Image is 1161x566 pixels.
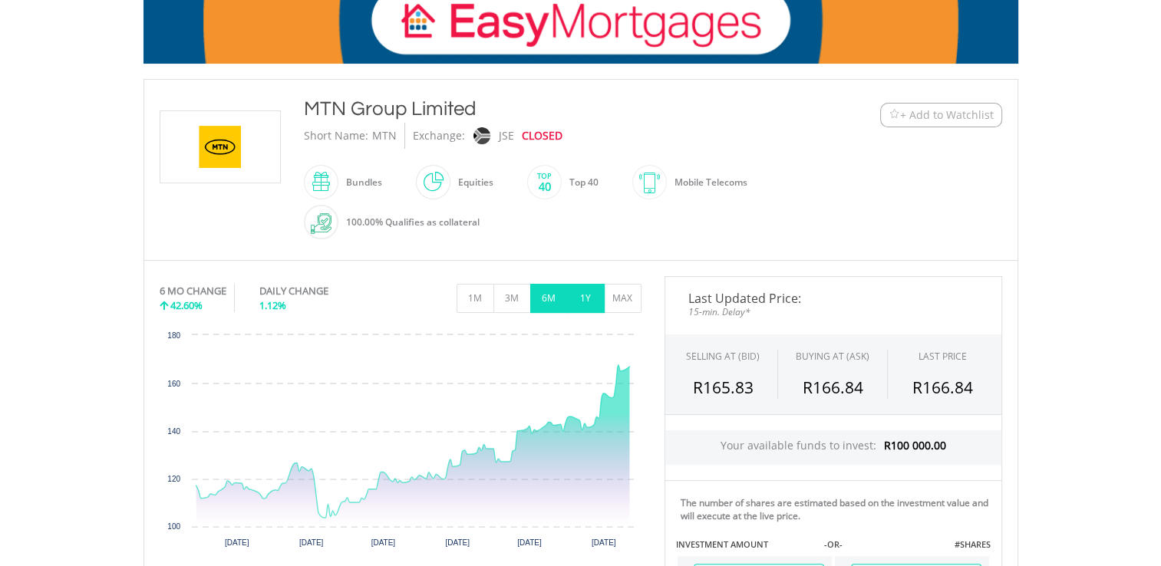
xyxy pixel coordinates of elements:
span: 1.12% [259,298,286,312]
span: 42.60% [170,298,203,312]
span: BUYING AT (ASK) [796,350,869,363]
div: Exchange: [413,123,465,149]
span: R100 000.00 [884,438,946,452]
div: Your available funds to invest: [665,430,1001,465]
span: 100.00% Qualifies as collateral [346,216,480,229]
text: 140 [167,427,180,436]
span: R165.83 [693,377,754,398]
text: 180 [167,331,180,340]
div: CLOSED [522,123,562,149]
div: 6 MO CHANGE [160,284,226,298]
div: The number of shares are estimated based on the investment value and will execute at the live price. [681,496,995,522]
text: [DATE] [298,538,323,547]
text: [DATE] [445,538,470,547]
button: 1Y [567,284,605,313]
div: Chart. Highcharts interactive chart. [160,327,642,558]
div: SELLING AT (BID) [686,350,760,363]
button: 6M [530,284,568,313]
div: Equities [450,164,493,201]
span: R166.84 [912,377,973,398]
div: JSE [499,123,514,149]
span: R166.84 [802,377,863,398]
label: -OR- [823,538,842,551]
div: Mobile Telecoms [667,164,747,201]
text: [DATE] [371,538,395,547]
text: [DATE] [225,538,249,547]
button: 3M [493,284,531,313]
text: 100 [167,522,180,531]
span: Last Updated Price: [677,292,990,304]
div: DAILY CHANGE [259,284,380,298]
div: Top 40 [562,164,599,201]
span: + Add to Watchlist [900,107,994,123]
svg: Interactive chart [160,327,642,558]
span: 15-min. Delay* [677,304,990,319]
img: EQU.ZA.MTN.png [163,111,278,183]
text: 120 [167,475,180,483]
label: INVESTMENT AMOUNT [676,538,768,551]
div: Short Name: [304,123,368,149]
div: MTN Group Limited [304,95,786,123]
img: jse.png [473,127,490,144]
img: collateral-qualifying-green.svg [311,213,331,234]
button: Watchlist + Add to Watchlist [880,103,1002,127]
img: Watchlist [889,109,900,120]
button: MAX [604,284,642,313]
text: [DATE] [591,538,615,547]
text: 160 [167,380,180,388]
div: MTN [372,123,397,149]
button: 1M [457,284,494,313]
div: Bundles [338,164,382,201]
text: [DATE] [517,538,542,547]
div: LAST PRICE [919,350,967,363]
label: #SHARES [954,538,990,551]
